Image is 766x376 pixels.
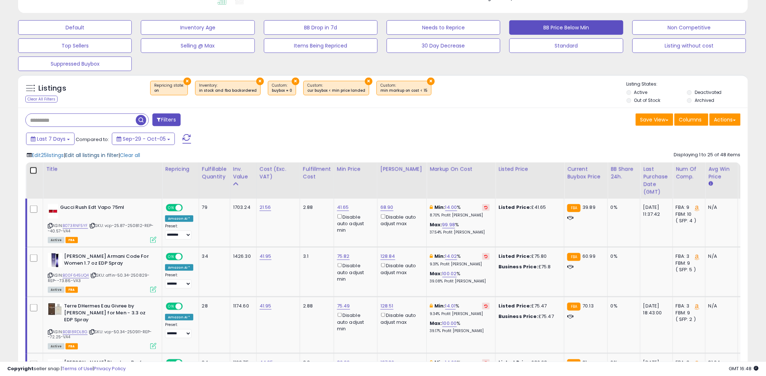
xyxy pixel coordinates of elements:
[634,89,648,95] label: Active
[337,302,350,310] a: 75.49
[380,83,428,94] span: Custom:
[260,302,272,310] a: 41.95
[94,365,126,372] a: Privacy Policy
[182,303,193,310] span: OFF
[710,113,741,126] button: Actions
[303,204,328,211] div: 2.88
[430,262,490,267] p: 9.31% Profit [PERSON_NAME]
[154,83,184,94] span: Repricing state :
[260,204,271,211] a: 21.56
[708,204,732,211] div: N/A
[442,320,457,327] a: 100.00
[202,165,227,181] div: Fulfillable Quantity
[674,152,741,158] div: Displaying 1 to 25 of 48 items
[264,20,378,35] button: BB Drop in 7d
[498,253,559,260] div: £75.80
[427,78,435,85] button: ×
[199,83,257,94] span: Inventory :
[48,204,156,242] div: ASIN:
[112,133,175,145] button: Sep-29 - Oct-05
[430,253,490,266] div: %
[676,310,700,316] div: FBM: 9
[498,313,559,320] div: £75.47
[498,253,531,260] b: Listed Price:
[434,302,445,309] b: Min:
[18,38,132,53] button: Top Sellers
[307,83,365,94] span: Custom:
[708,303,732,309] div: N/A
[182,254,193,260] span: OFF
[430,320,442,327] b: Max:
[165,224,193,240] div: Preset:
[632,38,746,53] button: Listing without cost
[303,253,328,260] div: 3.1
[62,365,93,372] a: Terms of Use
[66,343,78,350] span: FBA
[46,165,159,173] div: Title
[233,253,251,260] div: 1426.30
[676,218,700,224] div: ( SFP: 4 )
[65,152,118,159] span: Edit all listings in filter
[643,204,667,217] div: [DATE] 11:37:42
[260,253,272,260] a: 41.95
[48,253,156,292] div: ASIN:
[445,253,457,260] a: 14.02
[380,213,421,227] div: Disable auto adjust max
[676,303,700,309] div: FBA: 3
[498,302,531,309] b: Listed Price:
[202,253,224,260] div: 34
[25,96,58,103] div: Clear All Filters
[260,165,297,181] div: Cost (Exc. VAT)
[498,264,559,270] div: £75.8
[365,78,373,85] button: ×
[27,152,140,159] div: | |
[676,260,700,266] div: FBM: 9
[676,165,702,181] div: Num of Comp.
[498,263,538,270] b: Business Price:
[679,116,702,123] span: Columns
[434,253,445,260] b: Min:
[337,204,349,211] a: 41.65
[674,113,708,126] button: Columns
[48,204,58,219] img: 21P1LbHAYlL._SL40_.jpg
[48,287,64,293] span: All listings currently available for purchase on Amazon
[123,135,166,142] span: Sep-29 - Oct-05
[63,329,88,335] a: B0B18RDL8G
[48,272,150,283] span: | SKU: affin-50.34-250829-REP--73.86-VA3
[120,152,140,159] span: Clear all
[264,38,378,53] button: Items Being Repriced
[63,223,88,229] a: B073RNF5YF
[233,204,251,211] div: 1703.24
[233,303,251,309] div: 1174.60
[695,89,722,95] label: Deactivated
[387,20,500,35] button: Needs to Reprice
[567,204,581,212] small: FBA
[498,303,559,309] div: £75.47
[430,221,442,228] b: Max:
[303,165,331,181] div: Fulfillment Cost
[498,165,561,173] div: Listed Price
[582,204,595,211] span: 39.89
[430,311,490,317] p: 9.34% Profit [PERSON_NAME]
[430,303,490,316] div: %
[307,88,365,93] div: cur buybox < min price landed
[167,254,176,260] span: ON
[154,88,184,93] div: on
[430,279,490,284] p: 39.08% Profit [PERSON_NAME]
[337,253,350,260] a: 75.82
[303,303,328,309] div: 2.88
[380,88,428,93] div: min markup on cost < 15
[611,204,635,211] div: 0%
[430,329,490,334] p: 39.17% Profit [PERSON_NAME]
[26,133,75,145] button: Last 7 Days
[272,88,292,93] div: buybox = 0
[48,223,154,234] span: | SKU: vcp-25.87-250812-REP--40.57-VA4
[498,204,559,211] div: £41.65
[38,83,66,94] h5: Listings
[430,165,492,173] div: Markup on Cost
[202,303,224,309] div: 28
[634,97,661,103] label: Out of Stock
[380,311,421,326] div: Disable auto adjust max
[611,253,635,260] div: 0%
[708,181,713,187] small: Avg Win Price.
